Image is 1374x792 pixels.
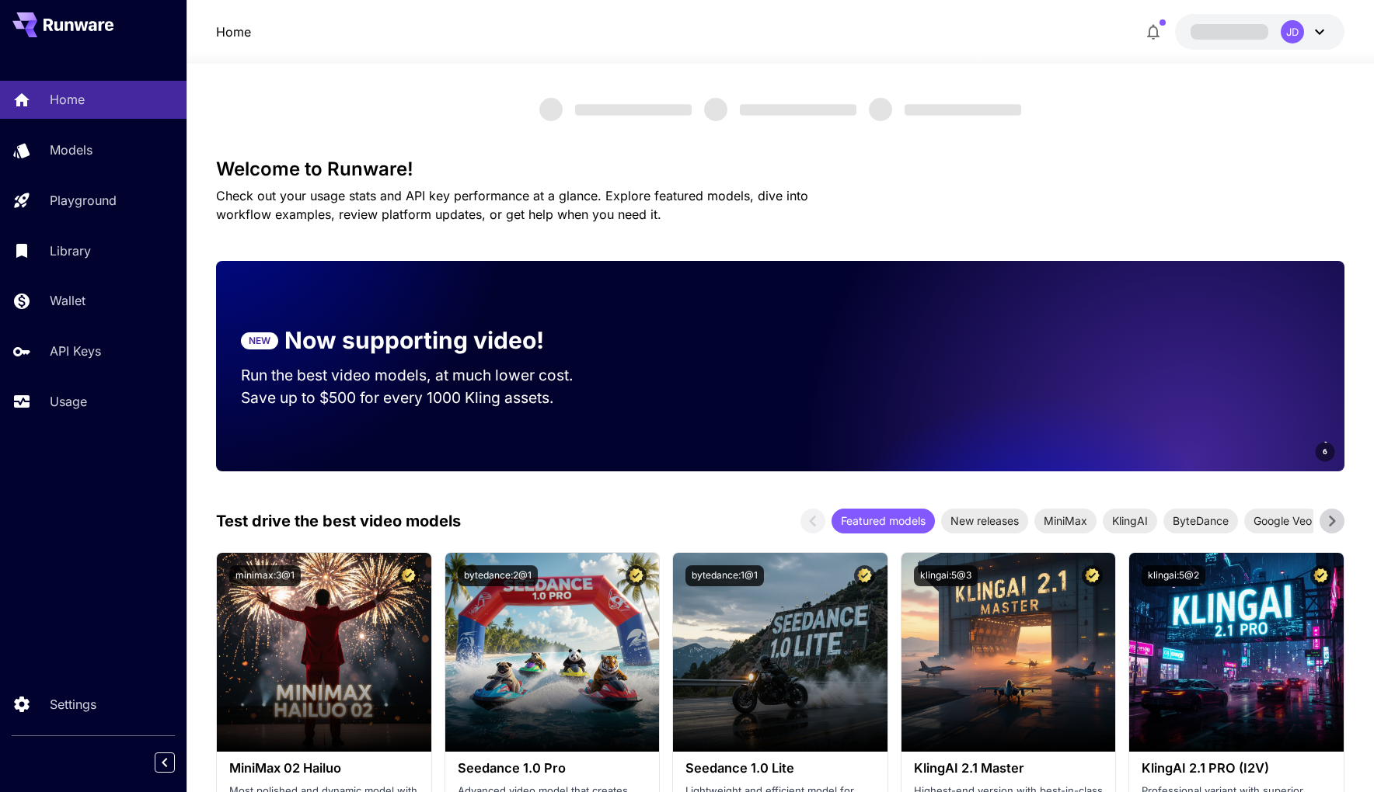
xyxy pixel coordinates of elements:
[832,509,935,533] div: Featured models
[216,23,251,41] nav: breadcrumb
[1082,565,1103,586] button: Certified Model – Vetted for best performance and includes a commercial license.
[229,761,419,776] h3: MiniMax 02 Hailuo
[1281,20,1304,43] div: JD
[398,565,419,586] button: Certified Model – Vetted for best performance and includes a commercial license.
[914,565,978,586] button: klingai:5@3
[1142,761,1331,776] h3: KlingAI 2.1 PRO (I2V)
[941,509,1028,533] div: New releases
[1163,512,1238,529] span: ByteDance
[249,334,270,348] p: NEW
[673,553,888,752] img: alt
[854,565,875,586] button: Certified Model – Vetted for best performance and includes a commercial license.
[50,291,85,310] p: Wallet
[216,23,251,41] a: Home
[50,392,87,411] p: Usage
[216,509,461,533] p: Test drive the best video models
[1034,512,1097,529] span: MiniMax
[50,90,85,109] p: Home
[1244,509,1321,533] div: Google Veo
[685,761,875,776] h3: Seedance 1.0 Lite
[166,749,187,776] div: Collapse sidebar
[941,512,1028,529] span: New releases
[217,553,431,752] img: alt
[241,364,603,387] p: Run the best video models, at much lower cost.
[1142,565,1205,586] button: klingai:5@2
[685,565,764,586] button: bytedance:1@1
[155,752,175,773] button: Collapse sidebar
[1323,446,1327,457] span: 6
[241,387,603,409] p: Save up to $500 for every 1000 Kling assets.
[445,553,660,752] img: alt
[901,553,1116,752] img: alt
[1163,509,1238,533] div: ByteDance
[1175,14,1344,50] button: JD
[1244,512,1321,529] span: Google Veo
[50,191,117,210] p: Playground
[50,695,96,714] p: Settings
[216,188,808,222] span: Check out your usage stats and API key performance at a glance. Explore featured models, dive int...
[50,241,91,260] p: Library
[1103,509,1157,533] div: KlingAI
[50,141,92,159] p: Models
[1310,565,1331,586] button: Certified Model – Vetted for best performance and includes a commercial license.
[1034,509,1097,533] div: MiniMax
[1103,512,1157,529] span: KlingAI
[626,565,647,586] button: Certified Model – Vetted for best performance and includes a commercial license.
[458,565,538,586] button: bytedance:2@1
[229,565,301,586] button: minimax:3@1
[914,761,1104,776] h3: KlingAI 2.1 Master
[458,761,647,776] h3: Seedance 1.0 Pro
[50,342,101,360] p: API Keys
[216,158,1344,180] h3: Welcome to Runware!
[832,512,935,529] span: Featured models
[1129,553,1344,752] img: alt
[284,323,544,358] p: Now supporting video!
